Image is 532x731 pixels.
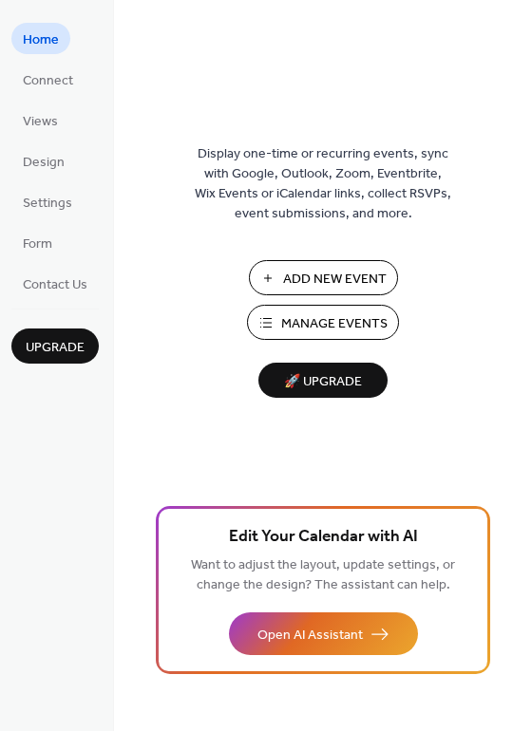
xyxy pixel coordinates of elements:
[23,234,52,254] span: Form
[11,328,99,364] button: Upgrade
[23,275,87,295] span: Contact Us
[281,314,388,334] span: Manage Events
[283,270,387,290] span: Add New Event
[11,268,99,299] a: Contact Us
[11,227,64,258] a: Form
[11,186,84,217] a: Settings
[11,23,70,54] a: Home
[229,524,418,551] span: Edit Your Calendar with AI
[195,144,451,224] span: Display one-time or recurring events, sync with Google, Outlook, Zoom, Eventbrite, Wix Events or ...
[258,363,388,398] button: 🚀 Upgrade
[26,338,85,358] span: Upgrade
[11,64,85,95] a: Connect
[23,112,58,132] span: Views
[270,369,376,395] span: 🚀 Upgrade
[11,145,76,177] a: Design
[23,71,73,91] span: Connect
[11,104,69,136] a: Views
[191,553,455,598] span: Want to adjust the layout, update settings, or change the design? The assistant can help.
[23,153,65,173] span: Design
[229,612,418,655] button: Open AI Assistant
[257,626,363,646] span: Open AI Assistant
[247,305,399,340] button: Manage Events
[249,260,398,295] button: Add New Event
[23,30,59,50] span: Home
[23,194,72,214] span: Settings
